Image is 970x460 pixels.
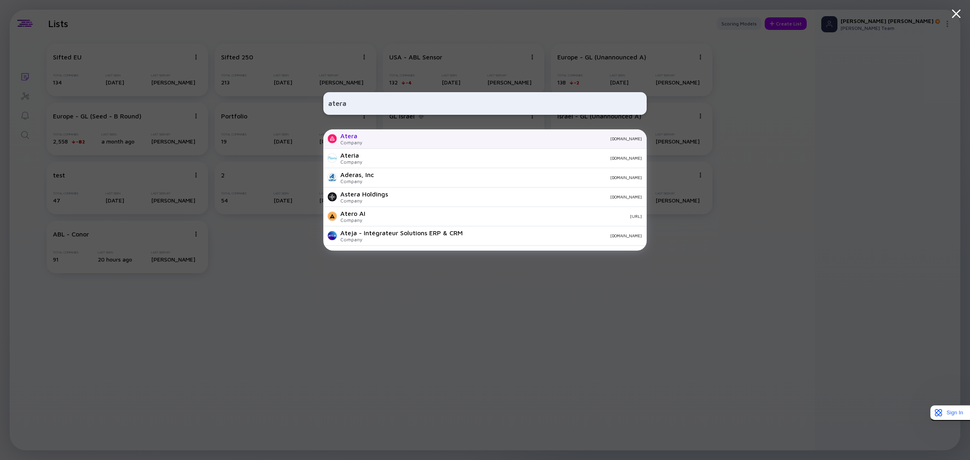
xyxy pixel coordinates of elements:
div: Company [340,178,374,184]
div: Astera Holdings [340,190,388,198]
div: [DOMAIN_NAME] [369,156,642,160]
div: [DOMAIN_NAME] [469,233,642,238]
div: Atera [340,132,362,139]
div: [DOMAIN_NAME] [369,136,642,141]
div: Company [340,139,362,146]
div: Atero AI [340,210,365,217]
div: Company [340,198,388,204]
div: [URL] [372,214,642,219]
div: Ateja - Intégrateur Solutions ERP & CRM [340,229,463,236]
div: [DOMAIN_NAME] [394,194,642,199]
div: Company [340,159,362,165]
div: Company [340,217,365,223]
div: Company [340,236,463,243]
div: Aderas, Inc [340,171,374,178]
div: Ateria [340,152,362,159]
div: Tera AI [340,249,362,256]
input: Search Company or Investor... [328,96,642,111]
div: [DOMAIN_NAME] [380,175,642,180]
